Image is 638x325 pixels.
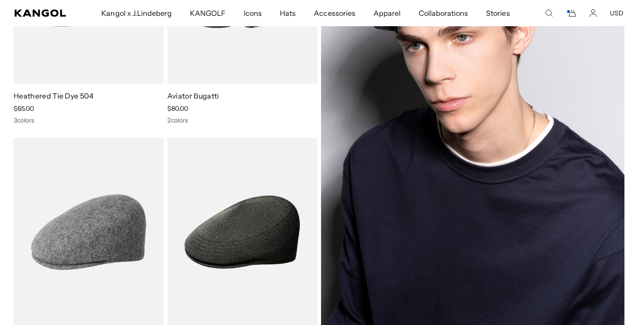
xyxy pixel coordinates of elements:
[545,9,553,17] summary: Search here
[14,9,66,17] a: Kangol
[610,9,624,17] button: USD
[566,9,577,17] button: Cart
[14,116,164,124] div: 3 colors
[589,9,597,17] a: Account
[167,104,188,113] span: $80.00
[14,104,34,113] span: $65.00
[167,116,317,124] div: 2 colors
[167,91,219,100] a: Aviator Bugatti
[14,91,94,100] a: Heathered Tie Dye 504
